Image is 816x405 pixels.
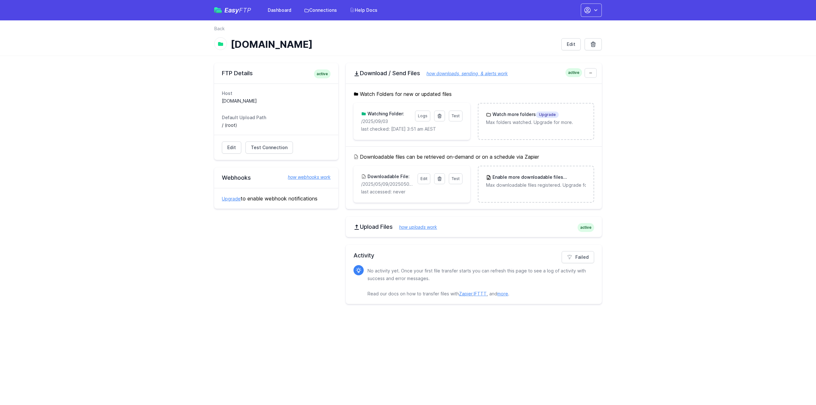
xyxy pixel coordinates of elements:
[452,113,460,118] span: Test
[214,25,225,32] a: Back
[353,153,594,161] h5: Downloadable files can be retrieved on-demand or on a schedule via Zapier
[281,174,331,180] a: how webhooks work
[361,118,411,125] p: /2025/09/03
[245,141,293,154] a: Test Connection
[251,144,288,151] span: Test Connection
[449,173,463,184] a: Test
[353,251,594,260] h2: Activity
[222,69,331,77] h2: FTP Details
[300,4,341,16] a: Connections
[366,173,410,180] h3: Downloadable File:
[353,69,594,77] h2: Download / Send Files
[578,223,594,232] span: active
[222,174,331,182] h2: Webhooks
[222,98,331,104] dd: [DOMAIN_NAME]
[222,196,241,201] a: Upgrade
[353,90,594,98] h5: Watch Folders for new or updated files
[563,174,586,181] span: Upgrade
[214,188,338,209] div: to enable webhook notifications
[497,291,508,296] a: more
[491,111,559,118] h3: Watch more folders
[393,224,437,230] a: how uploads work
[562,251,594,263] a: Failed
[368,267,589,298] p: No activity yet. Once your first file transfer starts you can refresh this page to see a log of a...
[459,291,472,296] a: Zapier
[222,114,331,121] dt: Default Upload Path
[214,7,251,13] a: EasyFTP
[231,39,556,50] h1: [DOMAIN_NAME]
[224,7,251,13] span: Easy
[486,119,586,126] p: Max folders watched. Upgrade for more.
[314,69,331,78] span: active
[418,173,430,184] a: Edit
[478,104,594,133] a: Watch more foldersUpgrade Max folders watched. Upgrade for more.
[222,122,331,128] dd: / (root)
[214,25,602,36] nav: Breadcrumb
[491,174,586,181] h3: Enable more downloadable files
[214,7,222,13] img: easyftp_logo.png
[361,126,462,132] p: last checked: [DATE] 3:51 am AEST
[222,141,241,154] a: Edit
[361,181,413,187] p: /2025/05/09/20250509171559_inbound_0422652309_0756011820.mp3
[222,90,331,97] dt: Host
[264,4,295,16] a: Dashboard
[415,111,430,121] a: Logs
[361,189,462,195] p: last accessed: never
[346,4,381,16] a: Help Docs
[420,71,508,76] a: how downloads, sending, & alerts work
[239,6,251,14] span: FTP
[486,182,586,188] p: Max downloadable files registered. Upgrade for more.
[478,166,594,196] a: Enable more downloadable filesUpgrade Max downloadable files registered. Upgrade for more.
[561,38,581,50] a: Edit
[474,291,487,296] a: IFTTT
[366,111,404,117] h3: Watching Folder:
[353,223,594,231] h2: Upload Files
[452,176,460,181] span: Test
[449,111,463,121] a: Test
[536,112,559,118] span: Upgrade
[565,68,582,77] span: active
